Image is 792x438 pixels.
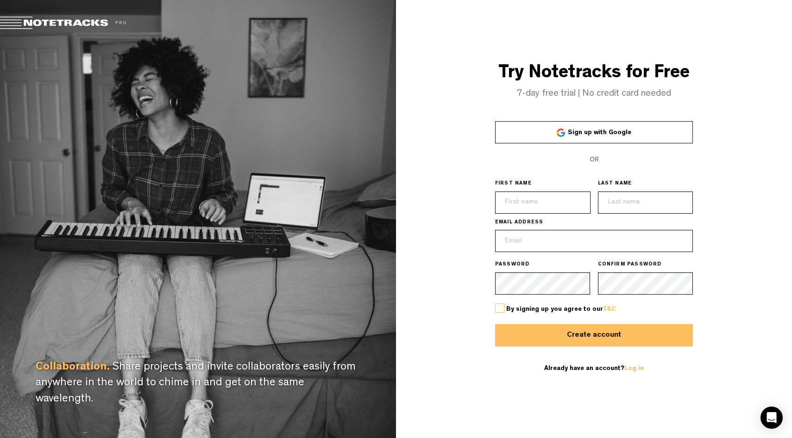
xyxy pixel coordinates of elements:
[568,130,631,136] span: Sign up with Google
[761,407,783,429] div: Open Intercom Messenger
[598,191,693,214] input: Last name
[495,219,544,227] span: EMAIL ADDRESS
[495,230,693,252] input: Email
[603,306,616,313] a: T&C
[396,64,792,84] h3: Try Notetracks for Free
[495,180,532,188] span: FIRST NAME
[624,365,644,372] a: Log in
[544,365,644,372] span: Already have an account?
[598,261,662,269] span: CONFIRM PASSWORD
[590,157,599,163] span: OR
[598,180,632,188] span: LAST NAME
[495,191,591,214] input: First name
[36,362,356,405] span: Share projects and invite collaborators easily from anywhere in the world to chime in and get on ...
[495,261,530,269] span: PASSWORD
[506,306,616,313] span: By signing up you agree to our
[495,324,693,346] button: Create account
[36,362,110,373] span: Collaboration.
[396,89,792,99] h4: 7-day free trial | No credit card needed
